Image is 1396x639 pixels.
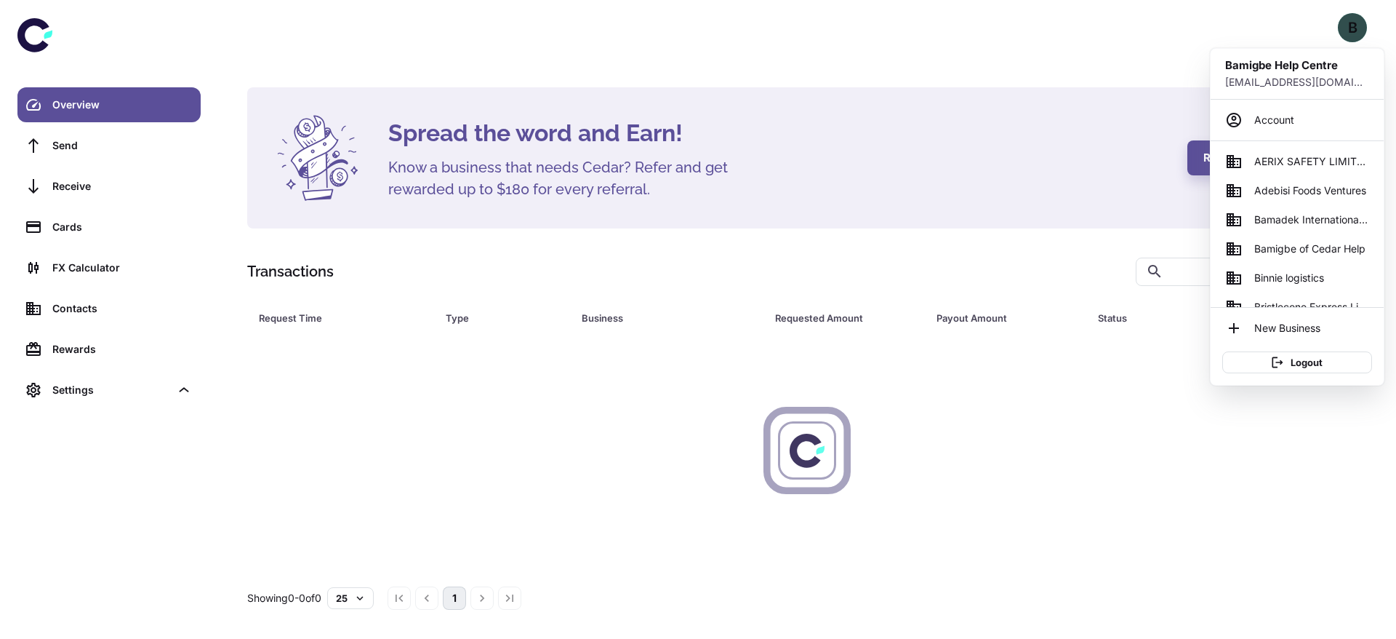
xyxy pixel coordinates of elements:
[1222,352,1372,373] button: Logout
[1254,154,1369,170] span: AERIX SAFETY LIMITED
[1254,183,1366,199] span: Adebisi Foods Ventures
[1225,74,1369,90] p: [EMAIL_ADDRESS][DOMAIN_NAME]
[1216,106,1378,135] a: Account
[1225,57,1369,74] h6: Bamigbe Help Centre
[1254,299,1369,315] span: Bristlecone Express Limited
[1254,241,1365,257] span: Bamigbe of Cedar Help
[1216,314,1378,343] li: New Business
[1254,212,1369,228] span: Bamadek International Company Nigeria Limited
[1254,270,1324,286] span: Binnie logistics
